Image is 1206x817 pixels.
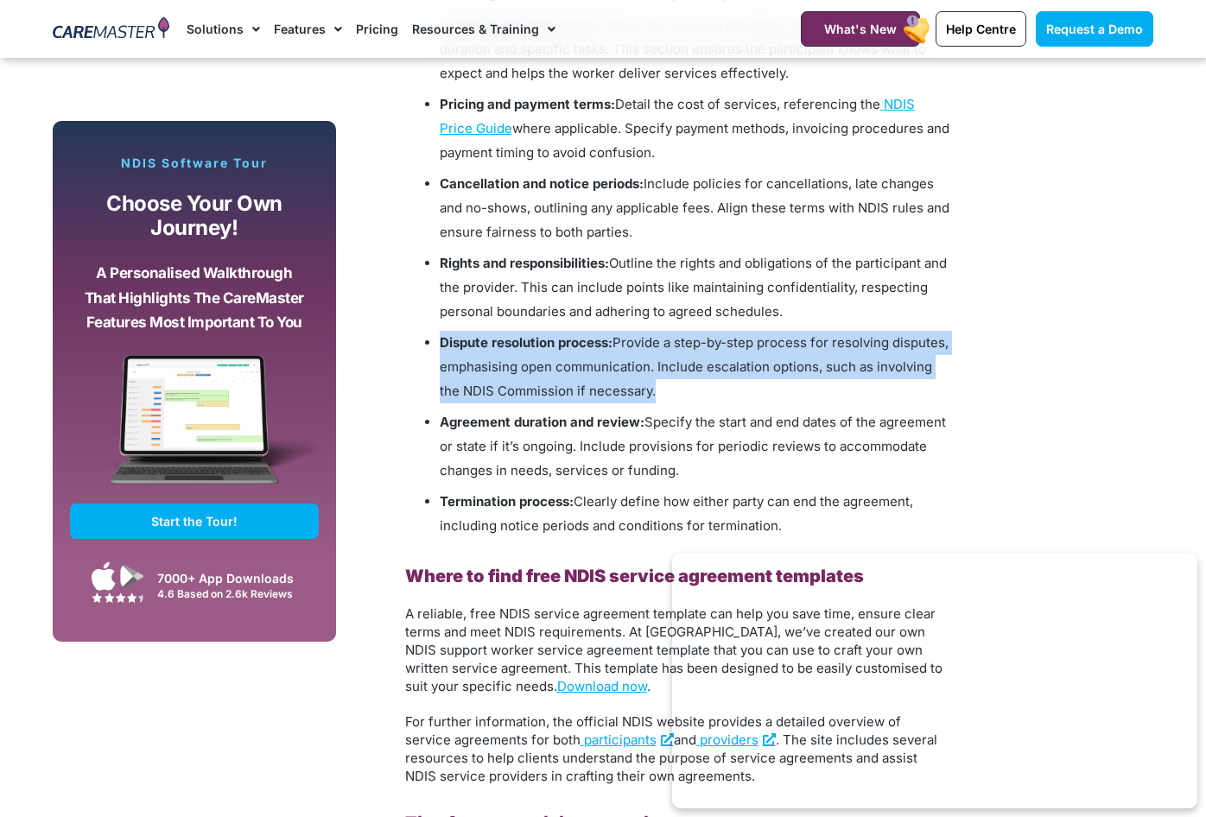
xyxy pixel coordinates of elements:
[584,731,657,748] span: participants
[440,493,574,510] b: Termination process:
[440,255,947,320] span: Outline the rights and obligations of the participant and the provider. This can include points l...
[70,503,319,539] a: Start the Tour!
[92,592,143,603] img: Google Play Store App Review Stars
[440,414,644,430] b: Agreement duration and review:
[672,553,1197,808] iframe: Popup CTA
[405,713,901,748] span: For further information, the official NDIS website provides a detailed overview of service agreem...
[946,22,1016,36] span: Help Centre
[157,569,310,587] div: 7000+ App Downloads
[440,414,946,478] span: Specify the start and end dates of the agreement or state if it’s ongoing. Include provisions for...
[53,16,169,42] img: CareMaster Logo
[70,155,319,171] p: NDIS Software Tour
[440,334,613,351] b: Dispute resolution process:
[1046,22,1143,36] span: Request a Demo
[440,120,949,161] span: where applicable. Specify payment methods, invoicing procedures and payment timing to avoid confu...
[405,605,943,694] span: A reliable, free NDIS service agreement template can help you save time, ensure clear terms and m...
[70,355,319,503] img: CareMaster Software Mockup on Screen
[440,175,949,240] span: Include policies for cancellations, late changes and no-shows, outlining any applicable fees. Ali...
[92,561,116,591] img: Apple App Store Icon
[615,96,880,112] span: Detail the cost of services, referencing the
[440,334,949,399] span: Provide a step-by-step process for resolving disputes, emphasising open communication. Include es...
[83,192,306,241] p: Choose your own journey!
[405,731,937,784] span: . The site includes several resources to help clients understand the purpose of service agreement...
[405,566,864,586] b: Where to find free NDIS service agreement templates
[440,493,913,534] span: Clearly define how either party can end the agreement, including notice periods and conditions fo...
[557,678,647,694] a: Download now
[824,22,897,36] span: What's New
[936,11,1026,47] a: Help Centre
[440,96,615,112] b: Pricing and payment terms:
[120,563,144,589] img: Google Play App Icon
[440,255,609,271] b: Rights and responsibilities:
[83,261,306,335] p: A personalised walkthrough that highlights the CareMaster features most important to you
[1036,11,1153,47] a: Request a Demo
[440,175,644,192] b: Cancellation and notice periods:
[581,731,674,748] a: participants
[801,11,920,47] a: What's New
[157,587,310,600] div: 4.6 Based on 2.6k Reviews
[151,514,238,529] span: Start the Tour!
